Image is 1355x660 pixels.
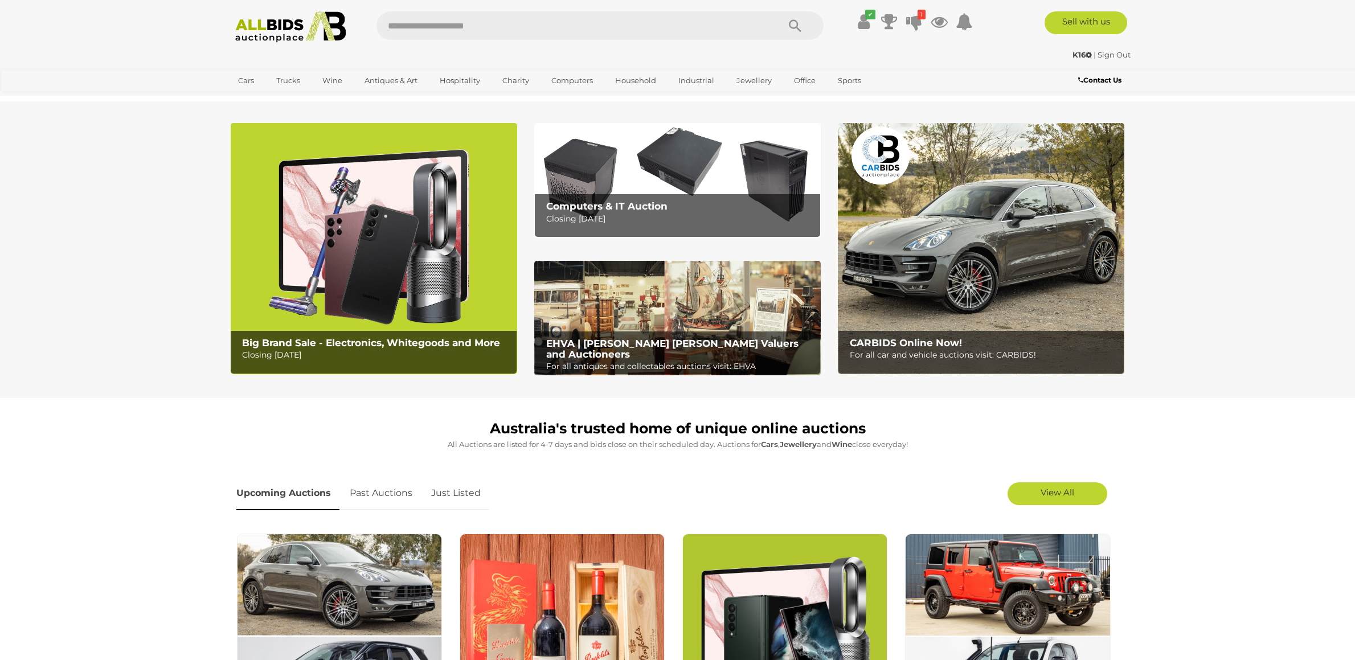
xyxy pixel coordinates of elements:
a: Big Brand Sale - Electronics, Whitegoods and More Big Brand Sale - Electronics, Whitegoods and Mo... [231,123,517,374]
b: CARBIDS Online Now! [850,337,962,349]
a: Contact Us [1078,74,1124,87]
a: Antiques & Art [357,71,425,90]
a: Office [787,71,823,90]
b: Contact Us [1078,76,1121,84]
p: Closing [DATE] [546,212,814,226]
a: 1 [906,11,923,32]
strong: K16 [1072,50,1092,59]
a: View All [1008,482,1107,505]
img: Allbids.com.au [229,11,353,43]
a: [GEOGRAPHIC_DATA] [231,90,326,109]
a: CARBIDS Online Now! CARBIDS Online Now! For all car and vehicle auctions visit: CARBIDS! [838,123,1124,374]
a: Hospitality [432,71,488,90]
img: Computers & IT Auction [534,123,821,237]
i: 1 [918,10,926,19]
a: Computers [544,71,600,90]
strong: Jewellery [780,440,817,449]
a: Past Auctions [341,477,421,510]
img: EHVA | Evans Hastings Valuers and Auctioneers [534,261,821,376]
a: Upcoming Auctions [236,477,339,510]
p: Closing [DATE] [242,348,510,362]
a: Computers & IT Auction Computers & IT Auction Closing [DATE] [534,123,821,237]
p: For all car and vehicle auctions visit: CARBIDS! [850,348,1118,362]
a: K16 [1072,50,1094,59]
img: CARBIDS Online Now! [838,123,1124,374]
b: Computers & IT Auction [546,200,668,212]
a: Sign Out [1098,50,1131,59]
a: Charity [495,71,537,90]
a: EHVA | Evans Hastings Valuers and Auctioneers EHVA | [PERSON_NAME] [PERSON_NAME] Valuers and Auct... [534,261,821,376]
h1: Australia's trusted home of unique online auctions [236,421,1119,437]
a: Just Listed [423,477,489,510]
a: Household [608,71,664,90]
strong: Wine [832,440,852,449]
a: Cars [231,71,261,90]
span: | [1094,50,1096,59]
a: Sell with us [1045,11,1127,34]
img: Big Brand Sale - Electronics, Whitegoods and More [231,123,517,374]
a: Trucks [269,71,308,90]
a: Jewellery [729,71,779,90]
b: Big Brand Sale - Electronics, Whitegoods and More [242,337,500,349]
p: For all antiques and collectables auctions visit: EHVA [546,359,814,374]
button: Search [767,11,824,40]
b: EHVA | [PERSON_NAME] [PERSON_NAME] Valuers and Auctioneers [546,338,799,360]
strong: Cars [761,440,778,449]
a: Wine [315,71,350,90]
span: View All [1041,487,1074,498]
a: Sports [830,71,869,90]
a: Industrial [671,71,722,90]
a: ✔ [855,11,873,32]
p: All Auctions are listed for 4-7 days and bids close on their scheduled day. Auctions for , and cl... [236,438,1119,451]
i: ✔ [865,10,875,19]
